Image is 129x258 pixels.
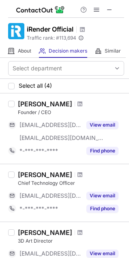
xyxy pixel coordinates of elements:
span: Similar [105,48,121,54]
div: Select department [13,64,62,72]
h1: iRender Official [27,24,73,34]
div: [PERSON_NAME] [18,171,72,179]
span: About [18,48,31,54]
button: Reveal Button [86,250,118,258]
div: [PERSON_NAME] [18,100,72,108]
img: ContactOut v5.3.10 [16,5,65,15]
span: Decision makers [49,48,87,54]
div: [PERSON_NAME] [18,228,72,237]
button: Reveal Button [86,192,118,200]
img: 64ac8996b8ae8f196dc0891f96cc1260 [8,23,24,39]
span: [EMAIL_ADDRESS][DOMAIN_NAME] [19,192,82,199]
button: Reveal Button [86,121,118,129]
div: 3D Art Director [18,237,124,245]
span: Select all (4) [19,82,52,89]
span: [EMAIL_ADDRESS][DOMAIN_NAME] [19,250,82,257]
div: Chief Technology Officer [18,180,124,187]
span: [EMAIL_ADDRESS][DOMAIN_NAME] [19,121,82,129]
span: [EMAIL_ADDRESS][DOMAIN_NAME] [19,134,104,142]
button: Reveal Button [86,147,118,155]
span: Traffic rank: # 113,694 [27,35,76,41]
button: Reveal Button [86,205,118,213]
div: Founder / CEO [18,109,124,116]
